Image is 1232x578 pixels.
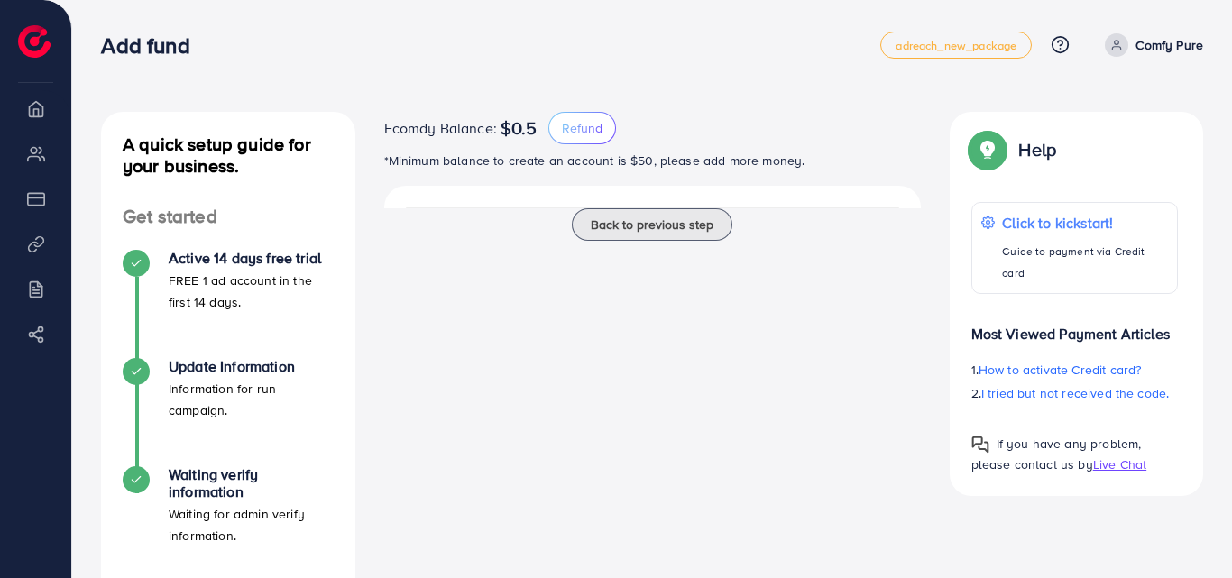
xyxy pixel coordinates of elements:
h4: A quick setup guide for your business. [101,133,355,177]
p: Waiting for admin verify information. [169,503,334,546]
p: Click to kickstart! [1002,212,1168,234]
span: Back to previous step [591,216,713,234]
p: *Minimum balance to create an account is $50, please add more money. [384,150,921,171]
button: Back to previous step [572,208,732,241]
li: Active 14 days free trial [101,250,355,358]
p: 2. [971,382,1179,404]
a: adreach_new_package [880,32,1032,59]
img: Popup guide [971,133,1004,166]
p: Guide to payment via Credit card [1002,241,1168,284]
button: Refund [548,112,616,144]
span: Live Chat [1093,455,1146,473]
li: Update Information [101,358,355,466]
img: Popup guide [971,436,989,454]
span: Ecomdy Balance: [384,117,497,139]
p: 1. [971,359,1179,381]
p: Information for run campaign. [169,378,334,421]
span: How to activate Credit card? [979,361,1141,379]
li: Waiting verify information [101,466,355,574]
p: Most Viewed Payment Articles [971,308,1179,344]
h4: Update Information [169,358,334,375]
span: adreach_new_package [896,40,1016,51]
span: I tried but not received the code. [981,384,1169,402]
h4: Active 14 days free trial [169,250,334,267]
h3: Add fund [101,32,204,59]
span: $0.5 [501,117,538,139]
h4: Waiting verify information [169,466,334,500]
p: Comfy Pure [1135,34,1203,56]
p: Help [1018,139,1056,161]
p: FREE 1 ad account in the first 14 days. [169,270,334,313]
span: If you have any problem, please contact us by [971,435,1142,473]
span: Refund [562,119,602,137]
h4: Get started [101,206,355,228]
img: logo [18,25,51,58]
a: Comfy Pure [1098,33,1203,57]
